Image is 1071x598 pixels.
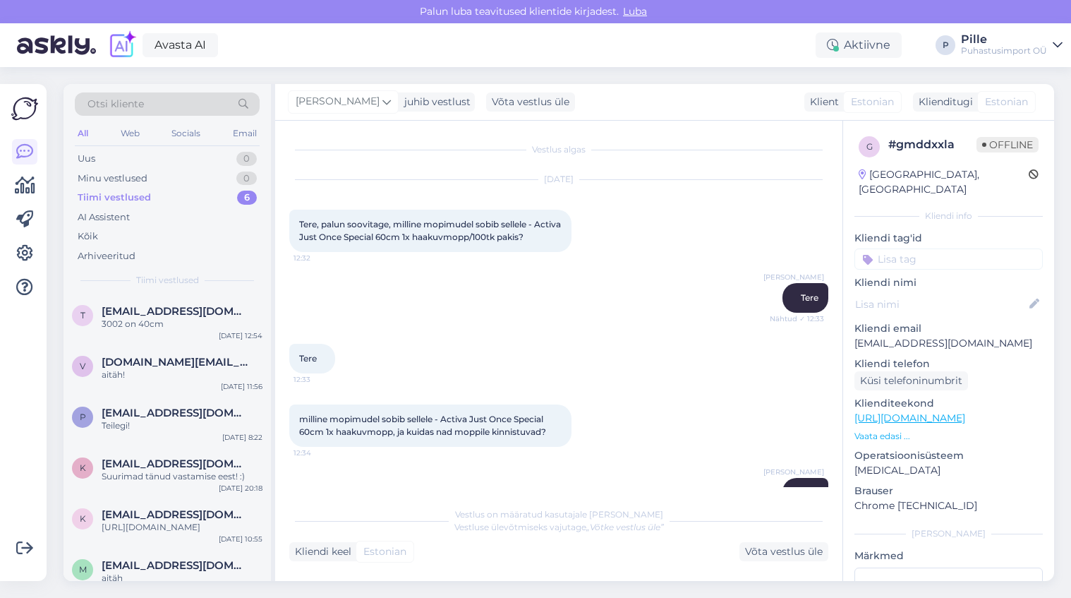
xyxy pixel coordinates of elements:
[299,219,563,242] span: Tere, palun soovitage, milline mopimudel sobib sellele - Activa Just Once Special 60cm 1x haakuvm...
[455,509,663,520] span: Vestlus on määratud kasutajale [PERSON_NAME]
[102,508,248,521] span: kaubad@kinkor.ee
[102,356,248,369] span: varustus.fi@jw.org
[976,137,1039,153] span: Offline
[236,152,257,166] div: 0
[866,141,873,152] span: g
[102,305,248,318] span: tatjana@present.ee
[296,94,380,109] span: [PERSON_NAME]
[804,95,839,109] div: Klient
[854,336,1043,351] p: [EMAIL_ADDRESS][DOMAIN_NAME]
[219,534,262,544] div: [DATE] 10:55
[961,34,1047,45] div: Pille
[854,231,1043,246] p: Kliendi tag'id
[222,432,262,443] div: [DATE] 8:22
[102,369,262,381] div: aitäh!
[78,229,98,244] div: Kõik
[79,564,87,575] span: m
[854,549,1043,563] p: Märkmed
[961,34,1063,56] a: PillePuhastusimport OÜ
[854,371,968,390] div: Küsi telefoninumbrit
[854,498,1043,513] p: Chrome [TECHNICAL_ID]
[936,35,955,55] div: P
[102,559,248,572] span: merike.rammo@tark.edu.ee
[78,172,147,186] div: Minu vestlused
[102,521,262,534] div: [URL][DOMAIN_NAME]
[619,5,651,18] span: Luba
[219,483,262,494] div: [DATE] 20:18
[855,297,1027,312] input: Lisa nimi
[237,191,257,205] div: 6
[961,45,1047,56] div: Puhastusimport OÜ
[78,191,151,205] div: Tiimi vestlused
[80,513,86,524] span: k
[221,381,262,392] div: [DATE] 11:56
[75,124,91,143] div: All
[169,124,203,143] div: Socials
[102,407,248,419] span: pkaarna@gmail.com
[136,274,199,287] span: Tiimi vestlused
[454,522,664,532] span: Vestluse ülevõtmiseks vajutage
[854,527,1043,540] div: [PERSON_NAME]
[399,95,471,109] div: juhib vestlust
[854,396,1043,411] p: Klienditeekond
[854,448,1043,463] p: Operatsioonisüsteem
[289,544,351,559] div: Kliendi keel
[102,419,262,432] div: Teilegi!
[486,92,575,112] div: Võta vestlus üle
[78,249,135,263] div: Arhiveeritud
[763,467,824,477] span: [PERSON_NAME]
[78,210,130,225] div: AI Assistent
[118,124,143,143] div: Web
[80,361,85,371] span: v
[80,412,86,422] span: p
[294,374,346,385] span: 12:33
[80,310,85,321] span: t
[219,330,262,341] div: [DATE] 12:54
[770,313,824,324] span: Nähtud ✓ 12:33
[102,470,262,483] div: Suurimad tänud vastamise eest! :)
[294,253,346,263] span: 12:32
[299,414,546,437] span: milline mopimudel sobib sellele - Activa Just Once Special 60cm 1x haakuvmopp, ja kuidas nad mopp...
[294,448,346,458] span: 12:34
[763,272,824,282] span: [PERSON_NAME]
[854,249,1043,270] input: Lisa tag
[102,458,248,470] span: kirsika.ani@outlook.com
[854,484,1043,498] p: Brauser
[854,463,1043,478] p: [MEDICAL_DATA]
[888,136,976,153] div: # gmddxxla
[854,210,1043,222] div: Kliendi info
[854,321,1043,336] p: Kliendi email
[80,462,86,473] span: k
[854,430,1043,443] p: Vaata edasi ...
[102,572,262,585] div: aitäh
[854,275,1043,290] p: Kliendi nimi
[851,95,894,109] span: Estonian
[230,124,260,143] div: Email
[289,173,828,186] div: [DATE]
[78,152,95,166] div: Uus
[11,95,38,122] img: Askly Logo
[363,544,406,559] span: Estonian
[107,30,137,60] img: explore-ai
[87,97,144,112] span: Otsi kliente
[816,32,902,58] div: Aktiivne
[913,95,973,109] div: Klienditugi
[236,172,257,186] div: 0
[859,167,1029,197] div: [GEOGRAPHIC_DATA], [GEOGRAPHIC_DATA]
[854,357,1043,371] p: Kliendi telefon
[985,95,1028,109] span: Estonian
[102,318,262,330] div: 3002 on 40cm
[586,522,664,532] i: „Võtke vestlus üle”
[289,143,828,156] div: Vestlus algas
[299,353,317,364] span: Tere
[739,542,828,561] div: Võta vestlus üle
[854,412,965,424] a: [URL][DOMAIN_NAME]
[143,33,218,57] a: Avasta AI
[801,292,818,303] span: Tere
